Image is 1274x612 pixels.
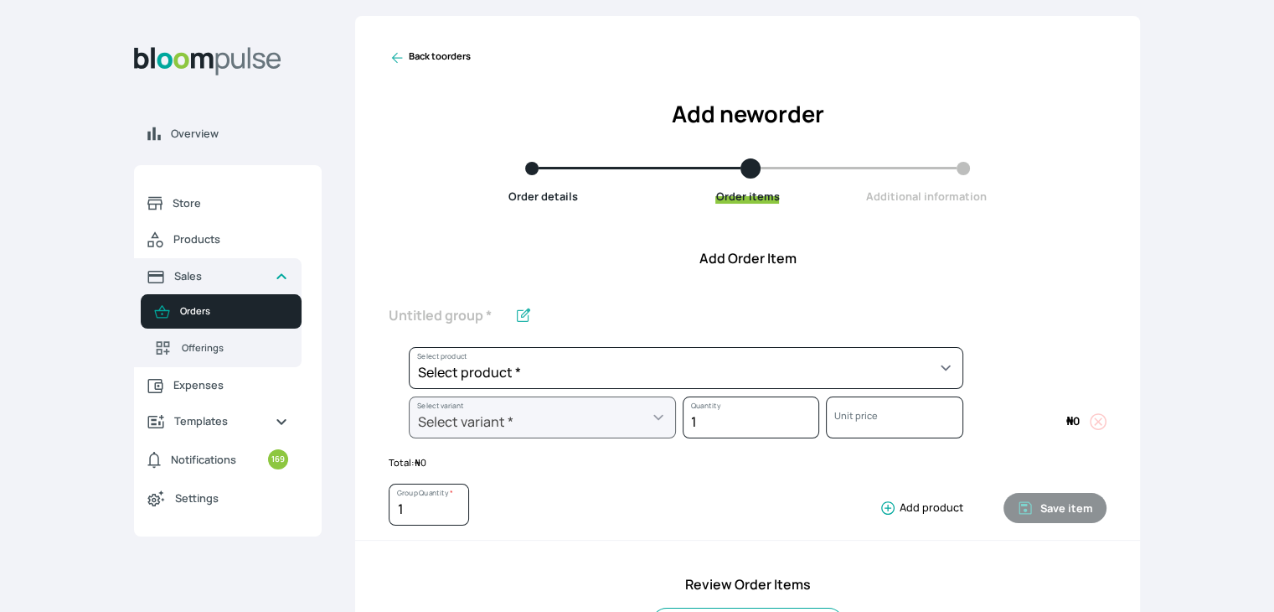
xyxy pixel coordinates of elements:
[389,456,1106,470] p: Total:
[389,49,471,66] a: Back toorders
[173,377,288,393] span: Expenses
[174,413,261,429] span: Templates
[508,189,578,204] span: Order details
[134,403,302,439] a: Templates
[873,500,963,516] button: Add product
[171,452,236,468] span: Notifications
[355,248,1140,268] h4: Add Order Item
[268,449,288,469] small: 169
[182,341,288,355] span: Offerings
[389,574,1106,594] h4: Review Order Items
[175,490,288,506] span: Settings
[180,304,288,319] span: Orders
[715,189,779,204] span: Order items
[1066,413,1080,428] span: 0
[389,97,1106,132] h2: Add new order
[134,367,302,403] a: Expenses
[1066,413,1073,428] span: ₦
[141,294,302,329] a: Orders
[134,221,302,258] a: Products
[173,231,288,247] span: Products
[389,298,508,334] input: Untitled group *
[174,268,261,284] span: Sales
[173,195,288,211] span: Store
[134,480,302,516] a: Settings
[141,329,302,367] a: Offerings
[134,116,322,152] a: Overview
[1003,493,1106,523] button: Save item
[134,16,322,574] aside: Sidebar
[134,439,302,480] a: Notifications169
[415,456,420,469] span: ₦
[134,185,302,221] a: Store
[134,47,281,75] img: Bloom Logo
[415,456,426,469] span: 0
[866,189,987,204] span: Additional information
[134,258,302,294] a: Sales
[171,126,308,142] span: Overview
